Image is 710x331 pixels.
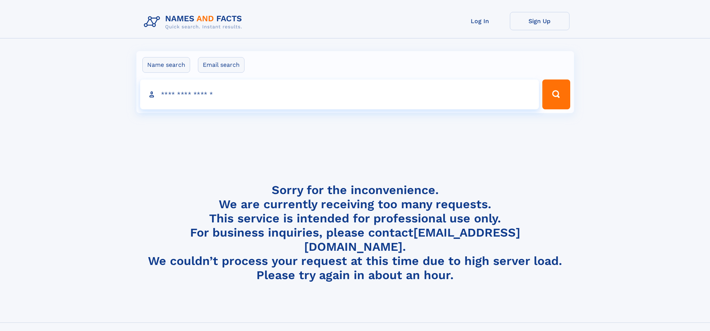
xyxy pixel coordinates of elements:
[304,225,520,254] a: [EMAIL_ADDRESS][DOMAIN_NAME]
[198,57,244,73] label: Email search
[142,57,190,73] label: Name search
[141,12,248,32] img: Logo Names and Facts
[542,79,570,109] button: Search Button
[510,12,569,30] a: Sign Up
[140,79,539,109] input: search input
[450,12,510,30] a: Log In
[141,183,569,282] h4: Sorry for the inconvenience. We are currently receiving too many requests. This service is intend...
